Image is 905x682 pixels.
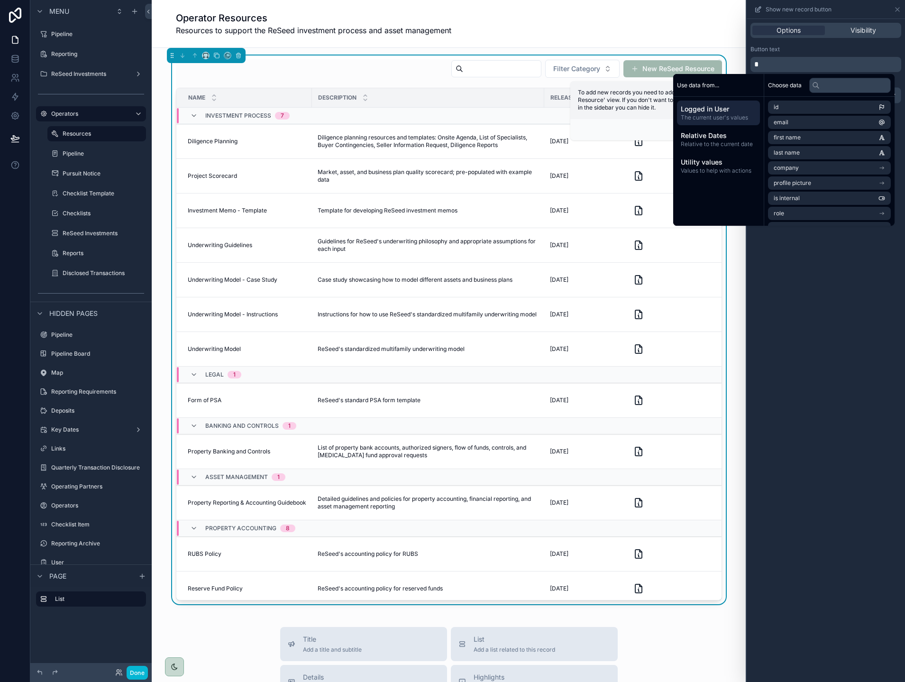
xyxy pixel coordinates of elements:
[36,365,146,380] a: Map
[36,27,146,42] a: Pipeline
[205,371,224,378] span: Legal
[51,407,144,415] label: Deposits
[49,7,69,16] span: Menu
[286,525,290,532] div: 8
[280,627,447,661] button: TitleAdd a title and subtitle
[681,167,756,175] span: Values to help with actions
[30,587,152,616] div: scrollable content
[51,70,131,78] label: ReSeed Investments
[766,6,832,13] span: Show new record button
[850,26,876,35] span: Visibility
[303,673,385,682] span: Details
[550,94,592,101] span: Release Date
[51,483,144,490] label: Operating Partners
[681,131,756,140] span: Relative Dates
[63,210,144,217] label: Checklists
[318,311,537,318] span: Instructions for how to use ReSeed's standardized multifamily underwriting model
[127,666,148,680] button: Done
[318,585,443,592] span: ReSeed's accounting policy for reserved funds
[303,646,362,654] span: Add a title and subtitle
[63,269,144,277] label: Disclosed Transactions
[47,226,146,241] a: ReSeed Investments
[318,168,539,184] span: Market, asset, and business plan quality scorecard; pre-populated with example data
[36,384,146,399] a: Reporting Requirements
[681,157,756,167] span: Utility values
[205,473,268,481] span: Asset Management
[318,238,539,253] span: Guidelines for ReSeed's underwriting philosophy and appropriate assumptions for each input
[36,422,146,437] a: Key Dates
[318,134,539,149] span: Diligence planning resources and templates: Onsite Agenda, List of Specialists, Buyer Contingenci...
[36,517,146,532] a: Checklist Item
[51,502,144,509] label: Operators
[36,555,146,570] a: User
[47,146,146,161] a: Pipeline
[176,25,451,36] span: Resources to support the ReSeed investment process and asset management
[47,126,146,141] a: Resources
[36,106,146,121] a: Operators
[36,403,146,418] a: Deposits
[36,46,146,62] a: Reporting
[188,172,237,180] span: Project Scorecard
[550,276,568,284] span: [DATE]
[51,110,127,118] label: Operators
[47,266,146,281] a: Disclosed Transactions
[51,559,144,566] label: User
[51,445,144,452] label: Links
[47,166,146,181] a: Pursuit Notice
[188,585,243,592] span: Reserve Fund Policy
[188,276,277,284] span: Underwriting Model - Case Study
[550,241,568,249] span: [DATE]
[51,388,144,396] label: Reporting Requirements
[176,11,451,25] h1: Operator Resources
[474,673,559,682] span: Highlights
[51,540,144,547] label: Reporting Archive
[681,114,756,121] span: The current user's values
[63,170,144,177] label: Pursuit Notice
[578,89,714,111] span: To add new records you need to add a 'ReSeed Resource' view. If you don't want to show this view ...
[49,571,66,581] span: Page
[550,207,568,214] span: [DATE]
[188,396,221,404] span: Form of PSA
[318,550,418,558] span: ReSeed's accounting policy for RUBS
[233,371,236,378] div: 1
[550,172,568,180] span: [DATE]
[673,97,764,182] div: scrollable content
[55,595,138,603] label: List
[188,499,306,507] span: Property Reporting & Accounting Guidebook
[768,82,802,89] span: Choose data
[51,521,144,528] label: Checklist Item
[188,311,278,318] span: Underwriting Model - Instructions
[451,627,618,661] button: ListAdd a list related to this record
[205,112,271,120] span: Investment Process
[623,60,722,77] button: New ReSeed Resource
[750,46,780,53] label: Button text
[47,206,146,221] a: Checklists
[318,495,539,510] span: Detailed guidelines and policies for property accounting, financial reporting, and asset manageme...
[550,138,568,145] span: [DATE]
[188,138,238,145] span: Diligence Planning
[36,460,146,475] a: Quarterly Transaction Disclosure
[681,140,756,148] span: Relative to the current date
[51,464,144,471] label: Quarterly Transaction Disclosure
[63,230,144,237] label: ReSeed Investments
[550,345,568,353] span: [DATE]
[677,82,719,89] span: Use data from...
[49,309,98,318] span: Hidden pages
[47,246,146,261] a: Reports
[51,50,144,58] label: Reporting
[277,473,280,481] div: 1
[553,64,600,74] span: Filter Category
[63,190,144,197] label: Checklist Template
[474,635,555,644] span: List
[51,426,131,433] label: Key Dates
[318,276,512,284] span: Case study showcasing how to model different assets and business plans
[36,441,146,456] a: Links
[550,311,568,318] span: [DATE]
[303,635,362,644] span: Title
[550,499,568,507] span: [DATE]
[51,350,144,358] label: Pipeline Board
[51,369,144,377] label: Map
[188,550,221,558] span: RUBS Policy
[205,422,279,430] span: Banking and Controls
